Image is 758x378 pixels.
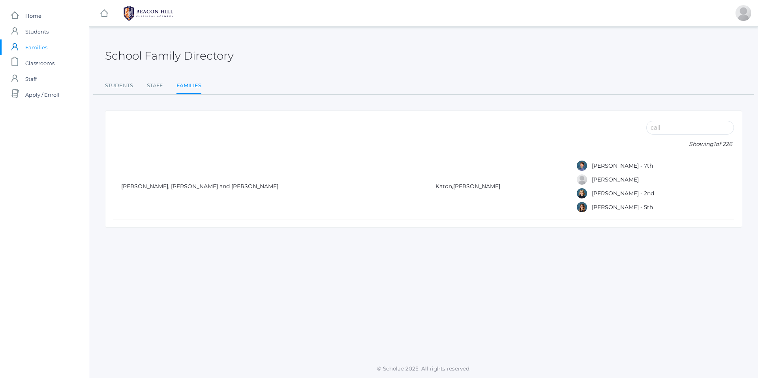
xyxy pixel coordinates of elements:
[453,183,500,190] a: [PERSON_NAME]
[576,160,588,172] div: Keegan Callaway
[121,183,278,190] a: [PERSON_NAME], [PERSON_NAME] and [PERSON_NAME]
[176,78,201,95] a: Families
[576,201,588,213] div: Kennedy Callaway
[576,187,588,199] div: Kellie Callaway
[713,140,715,148] span: 1
[592,190,654,197] a: [PERSON_NAME] - 2nd
[435,183,452,190] a: Katon
[89,365,758,372] p: © Scholae 2025. All rights reserved.
[25,71,37,87] span: Staff
[25,8,41,24] span: Home
[646,121,734,135] input: Filter by name
[25,39,47,55] span: Families
[25,55,54,71] span: Classrooms
[646,140,734,148] p: Showing of 226
[735,5,751,21] div: Peter Dishchekenian
[592,204,653,211] a: [PERSON_NAME] - 5th
[592,176,639,183] a: [PERSON_NAME]
[25,87,60,103] span: Apply / Enroll
[119,4,178,23] img: 1_BHCALogos-05.png
[428,154,568,219] td: ,
[576,174,588,185] div: Kiel Callaway
[105,78,133,94] a: Students
[592,162,653,169] a: [PERSON_NAME] - 7th
[25,24,49,39] span: Students
[105,50,234,62] h2: School Family Directory
[147,78,163,94] a: Staff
